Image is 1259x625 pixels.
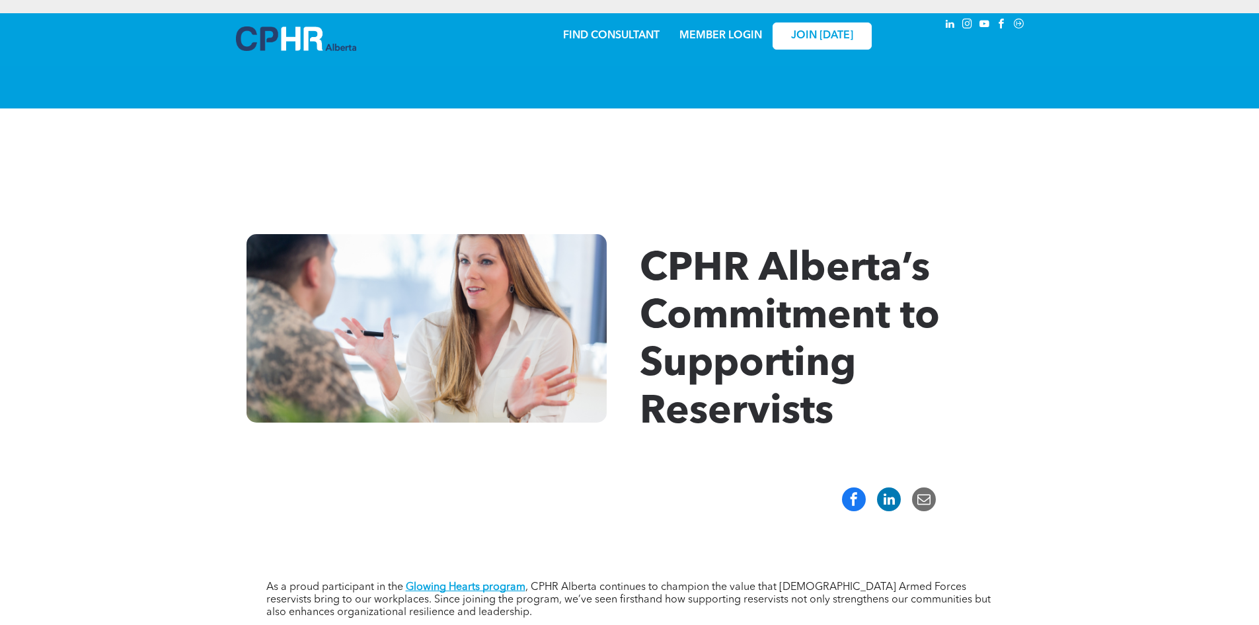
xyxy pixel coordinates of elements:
a: instagram [960,17,975,34]
a: FIND CONSULTANT [563,30,660,41]
a: Social network [1012,17,1026,34]
span: , CPHR Alberta continues to champion the value that [DEMOGRAPHIC_DATA] Armed Forces reservists br... [266,582,991,618]
a: youtube [977,17,992,34]
span: CPHR Alberta’s Commitment to Supporting Reservists [640,250,940,433]
span: As a proud participant in the [266,582,403,593]
span: JOIN [DATE] [791,30,853,42]
img: A blue and white logo for cp alberta [236,26,356,51]
a: linkedin [943,17,958,34]
a: Glowing Hearts program [406,582,525,593]
a: facebook [995,17,1009,34]
a: JOIN [DATE] [773,22,872,50]
a: MEMBER LOGIN [679,30,762,41]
